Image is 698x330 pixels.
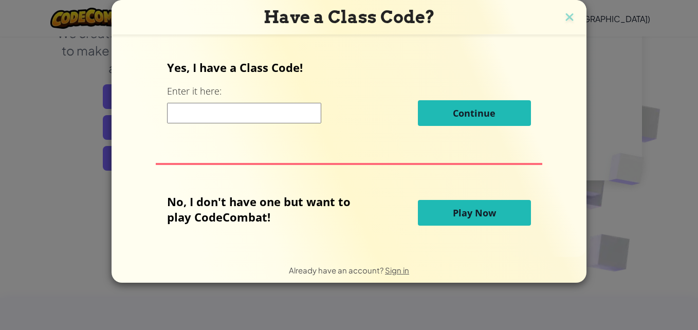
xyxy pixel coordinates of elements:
button: Play Now [418,200,531,226]
img: close icon [563,10,576,26]
span: Have a Class Code? [264,7,435,27]
p: No, I don't have one but want to play CodeCombat! [167,194,366,225]
a: Sign in [385,265,409,275]
button: Continue [418,100,531,126]
p: Yes, I have a Class Code! [167,60,530,75]
span: Continue [453,107,495,119]
span: Already have an account? [289,265,385,275]
label: Enter it here: [167,85,222,98]
span: Play Now [453,207,496,219]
